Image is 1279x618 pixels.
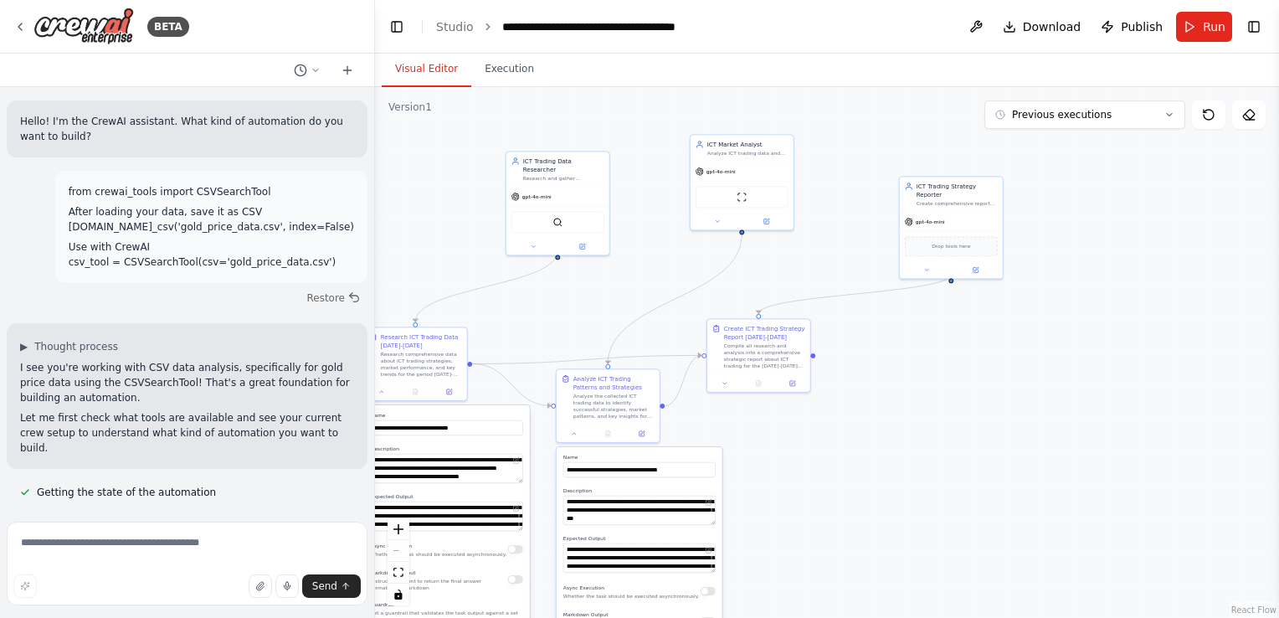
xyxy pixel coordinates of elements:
[371,445,523,452] label: Description
[563,612,609,618] span: Markdown Output
[511,456,521,466] button: Open in editor
[707,150,788,157] div: Analyze ICT trading data and identify key patterns, successful strategies, and market insights fo...
[388,518,409,605] div: React Flow controls
[563,593,700,600] p: Whether the task should be executed asynchronously.
[707,140,788,148] div: ICT Market Analyst
[388,518,409,540] button: zoom in
[522,193,552,200] span: gpt-4o-mini
[471,52,547,87] button: Execution
[249,574,272,598] button: Upload files
[556,368,660,442] div: Analyze ICT Trading Patterns and StrategiesAnalyze the collected ICT trading data to identify suc...
[382,52,471,87] button: Visual Editor
[363,327,468,401] div: Research ICT Trading Data [DATE]-[DATE]Research comprehensive data about ICT trading strategies, ...
[287,60,327,80] button: Switch to previous chat
[381,332,462,349] div: Research ICT Trading Data [DATE]-[DATE]
[665,351,701,409] g: Edge from f3f37c19-6d5f-432e-9964-eebb465e893a to f1755bc2-15b3-4dd1-a283-7e4768c443df
[385,15,408,39] button: Hide left sidebar
[312,579,337,593] span: Send
[899,176,1004,279] div: ICT Trading Strategy ReporterCreate comprehensive reports and documentation about ICT trading str...
[13,574,37,598] button: Improve this prompt
[690,134,794,230] div: ICT Market AnalystAnalyze ICT trading data and identify key patterns, successful strategies, and ...
[996,12,1088,42] button: Download
[20,360,354,405] p: I see you're working with CSV data analysis, specifically for gold price data using the CSVSearch...
[388,562,409,584] button: fit view
[523,157,604,173] div: ICT Trading Data Researcher
[952,265,999,275] button: Open in side panel
[1023,18,1081,35] span: Download
[147,17,189,37] div: BETA
[916,219,945,225] span: gpt-4o-mini
[34,340,118,353] span: Thought process
[1231,605,1276,615] a: React Flow attribution
[563,454,716,461] label: Name
[334,60,361,80] button: Start a new chat
[275,574,299,598] button: Click to speak your automation idea
[932,242,970,250] span: Drop tools here
[388,584,409,605] button: toggle interactivity
[1242,15,1266,39] button: Show right sidebar
[37,486,216,499] span: Getting the state of the automation
[371,551,507,558] p: Whether the task should be executed asynchronously.
[398,387,433,397] button: No output available
[411,251,562,322] g: Edge from 4a7f4d15-2c51-4613-9066-446b05f574f4 to 6e5ed78f-0a41-48f1-b339-bf7137b0a257
[742,216,790,226] button: Open in side panel
[917,182,998,198] div: ICT Trading Strategy Reporter
[300,286,367,310] button: Restore
[20,410,354,456] p: Let me first check what tools are available and see your current crew setup to understand what ki...
[627,429,655,439] button: Open in side panel
[381,351,462,378] div: Research comprehensive data about ICT trading strategies, market performance, and key trends for ...
[704,497,714,507] button: Open in editor
[33,8,134,45] img: Logo
[506,151,610,255] div: ICT Trading Data ResearcherResearch and gather comprehensive data about ICT (Information and Comm...
[69,184,354,199] p: from crewai_tools import CSVSearchTool
[436,18,675,35] nav: breadcrumb
[69,239,354,255] h1: Use with CrewAI
[436,20,474,33] a: Studio
[704,545,714,555] button: Open in editor
[434,387,463,397] button: Open in side panel
[737,192,747,202] img: ScrapeWebsiteTool
[302,574,361,598] button: Send
[20,340,118,353] button: ▶Thought process
[1094,12,1169,42] button: Publish
[778,379,806,389] button: Open in side panel
[472,351,701,368] g: Edge from 6e5ed78f-0a41-48f1-b339-bf7137b0a257 to f1755bc2-15b3-4dd1-a283-7e4768c443df
[371,570,416,576] span: Markdown Output
[371,578,508,591] p: Instruct the agent to return the final answer formatted in Markdown
[1203,18,1225,35] span: Run
[371,601,523,608] label: Guardrail
[1012,108,1112,121] span: Previous executions
[558,241,606,251] button: Open in side panel
[573,374,655,391] div: Analyze ICT Trading Patterns and Strategies
[563,487,716,494] label: Description
[69,204,354,219] h1: After loading your data, save it as CSV
[706,168,736,175] span: gpt-4o-mini
[604,234,746,364] g: Edge from 0a5079f4-a3fe-4044-b584-af8c03139b82 to f3f37c19-6d5f-432e-9964-eebb465e893a
[371,412,523,419] label: Name
[371,493,523,500] label: Expected Output
[590,429,625,439] button: No output available
[552,217,562,227] img: SerperDevTool
[523,175,604,182] div: Research and gather comprehensive data about ICT (Information and Communication Technology) tradi...
[511,503,521,513] button: Open in editor
[754,275,955,314] g: Edge from f2a00d56-f72c-4dd5-944b-9dc2fa3cc5a1 to f1755bc2-15b3-4dd1-a283-7e4768c443df
[1176,12,1232,42] button: Run
[563,535,716,542] label: Expected Output
[472,359,551,409] g: Edge from 6e5ed78f-0a41-48f1-b339-bf7137b0a257 to f3f37c19-6d5f-432e-9964-eebb465e893a
[724,342,805,369] div: Compile all research and analysis into a comprehensive strategic report about ICT trading for the...
[20,340,28,353] span: ▶
[371,543,412,549] span: Async Execution
[1121,18,1163,35] span: Publish
[563,585,604,591] span: Async Execution
[69,255,354,270] p: csv_tool = CSVSearchTool(csv='gold_price_data.csv')
[984,100,1185,129] button: Previous executions
[741,379,776,389] button: No output available
[706,318,811,393] div: Create ICT Trading Strategy Report [DATE]-[DATE]Compile all research and analysis into a comprehe...
[20,114,354,144] p: Hello! I'm the CrewAI assistant. What kind of automation do you want to build?
[724,324,805,341] div: Create ICT Trading Strategy Report [DATE]-[DATE]
[69,219,354,234] p: [DOMAIN_NAME]_csv('gold_price_data.csv', index=False)
[573,393,655,420] div: Analyze the collected ICT trading data to identify successful strategies, market patterns, and ke...
[388,100,432,114] div: Version 1
[917,200,998,207] div: Create comprehensive reports and documentation about ICT trading strategies and their performance...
